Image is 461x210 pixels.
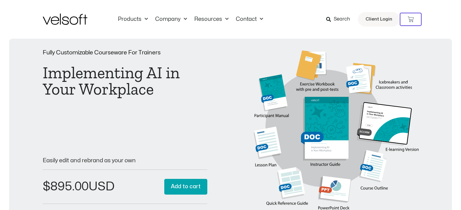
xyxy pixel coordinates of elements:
button: Add to cart [164,179,207,195]
h1: Implementing AI in Your Workplace [43,65,208,97]
img: Velsoft Training Materials [43,14,87,25]
p: Fully Customizable Courseware For Trainers [43,50,208,56]
a: CompanyMenu Toggle [152,16,191,23]
a: ContactMenu Toggle [232,16,267,23]
p: Easily edit and rebrand as your own [43,158,208,163]
nav: Menu [114,16,267,23]
bdi: 895.00 [43,181,89,192]
span: Client Login [366,15,392,23]
a: ResourcesMenu Toggle [191,16,232,23]
a: Client Login [358,12,400,27]
a: Search [326,14,354,24]
a: ProductsMenu Toggle [114,16,152,23]
span: Search [334,15,350,23]
span: $ [43,181,50,192]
